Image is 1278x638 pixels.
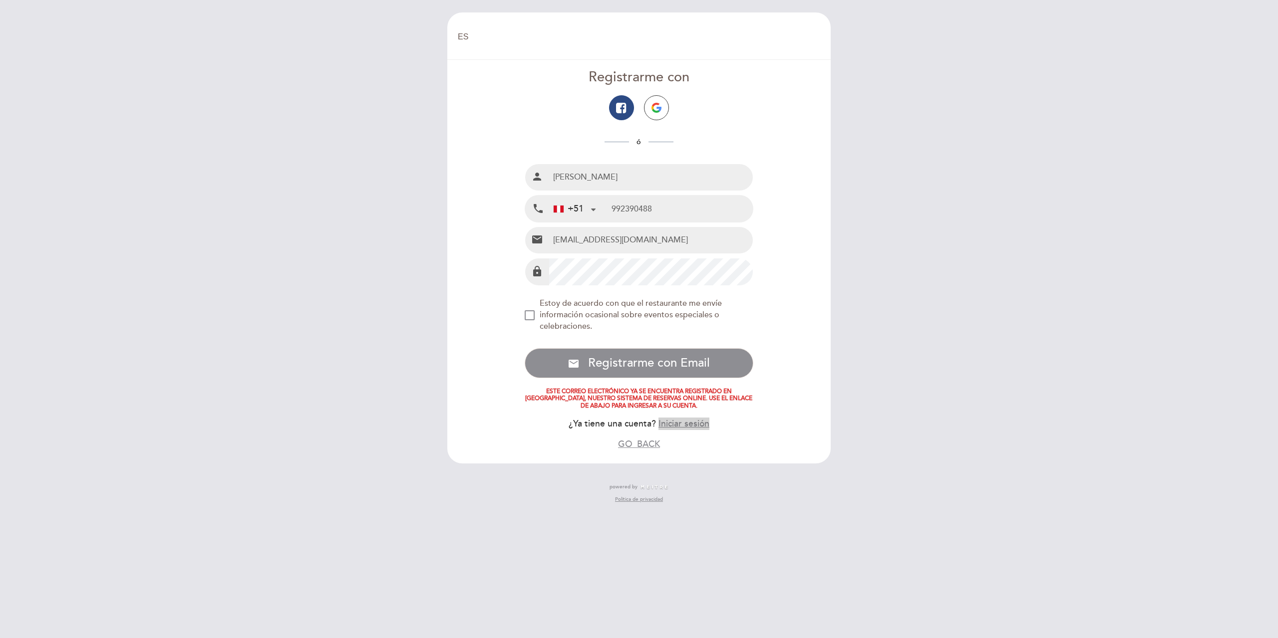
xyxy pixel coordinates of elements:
[629,138,648,146] span: ó
[658,418,709,430] button: Iniciar sesión
[525,348,754,378] button: email Registrarme con Email
[640,485,668,490] img: MEITRE
[549,227,753,253] input: Email
[531,265,543,277] i: lock
[550,196,600,221] div: Peru (Perú): +51
[554,203,584,215] div: +51
[588,356,710,370] span: Registrarme con Email
[525,68,754,87] div: Registrarme con
[618,438,660,450] button: GO_BACK
[525,388,754,410] div: Este correo electrónico ya se encuentra registrado en [GEOGRAPHIC_DATA], nuestro sistema de reser...
[610,483,638,490] span: powered by
[651,103,661,113] img: icon-google.png
[532,203,544,215] i: local_phone
[549,164,753,191] input: Nombre y Apellido
[531,171,543,183] i: person
[612,196,753,222] input: Teléfono Móvil
[540,298,722,331] span: Estoy de acuerdo con que el restaurante me envíe información ocasional sobre eventos especiales o...
[531,233,543,245] i: email
[615,496,663,503] a: Política de privacidad
[610,483,668,490] a: powered by
[568,358,580,370] i: email
[569,419,656,429] span: ¿Ya tiene una cuenta?
[525,298,754,332] md-checkbox: NEW_MODAL_AGREE_RESTAURANT_SEND_OCCASIONAL_INFO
